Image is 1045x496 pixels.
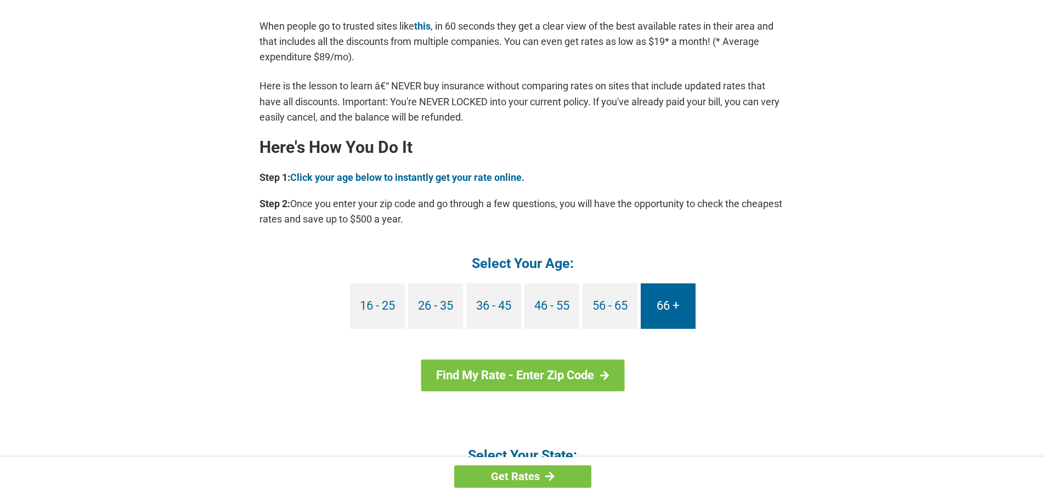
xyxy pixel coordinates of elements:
h4: Select Your Age: [259,254,786,272]
a: this [414,20,431,32]
a: 46 - 55 [524,283,579,329]
a: Find My Rate - Enter Zip Code [421,360,624,391]
a: 56 - 65 [583,283,637,329]
a: 26 - 35 [408,283,463,329]
a: 66 + [641,283,696,329]
a: 16 - 25 [350,283,405,329]
b: Step 2: [259,198,290,209]
a: 36 - 45 [466,283,521,329]
b: Step 1: [259,172,290,183]
p: When people go to trusted sites like , in 60 seconds they get a clear view of the best available ... [259,19,786,65]
h2: Here's How You Do It [259,139,786,156]
a: Click your age below to instantly get your rate online. [290,172,524,183]
h4: Select Your State: [259,446,786,464]
p: Once you enter your zip code and go through a few questions, you will have the opportunity to che... [259,196,786,227]
p: Here is the lesson to learn â€“ NEVER buy insurance without comparing rates on sites that include... [259,78,786,124]
a: Get Rates [454,465,591,488]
